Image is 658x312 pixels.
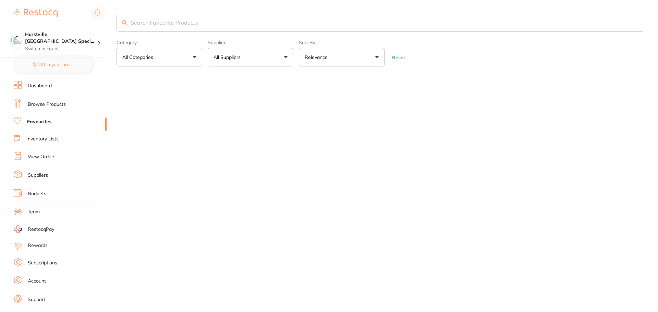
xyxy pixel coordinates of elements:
[28,153,56,160] a: View Orders
[122,54,156,61] p: All Categories
[28,296,45,303] a: Support
[28,278,46,285] a: Account
[117,14,644,32] input: Search Favourite Products
[27,118,51,125] a: Favourites
[25,31,97,45] h4: Hurstville Sydney Specialist Periodontics
[11,35,21,46] img: Hurstville Sydney Specialist Periodontics
[14,56,93,73] button: $0.00 in your order
[28,242,48,249] a: Rewards
[117,40,202,45] label: Category
[14,225,22,233] img: RestocqPay
[117,48,202,66] button: All Categories
[208,40,293,45] label: Supplier
[28,101,66,108] a: Browse Products
[305,54,330,61] p: Relevance
[28,226,54,233] span: RestocqPay
[14,9,58,17] img: Restocq Logo
[28,190,46,197] a: Budgets
[28,172,48,179] a: Suppliers
[25,46,97,52] p: Switch account
[299,40,385,45] label: Sort By
[14,5,58,21] a: Restocq Logo
[26,136,59,142] a: Inventory Lists
[208,48,293,66] button: All Suppliers
[299,48,385,66] button: Relevance
[28,260,57,266] a: Subscriptions
[28,83,52,89] a: Dashboard
[214,54,243,61] p: All Suppliers
[390,54,407,61] button: Reset
[14,225,54,233] a: RestocqPay
[28,209,40,215] a: Team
